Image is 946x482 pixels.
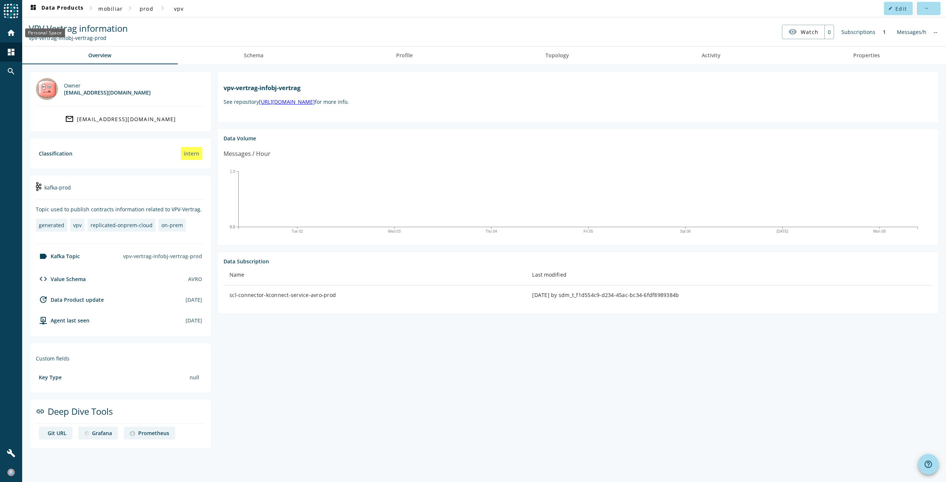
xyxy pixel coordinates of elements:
[486,229,497,233] text: Thu 04
[782,25,824,38] button: Watch
[895,5,907,12] span: Edit
[91,222,153,229] div: replicated-onprem-cloud
[78,427,118,440] a: deep dive imageGrafana
[7,449,16,458] mat-icon: build
[39,252,48,261] mat-icon: label
[244,53,263,58] span: Schema
[924,6,928,10] mat-icon: more_horiz
[888,6,892,10] mat-icon: edit
[29,22,128,34] span: VPV Vertrag information
[229,291,520,299] div: scl-connector-kconnect-service-avro-prod
[4,4,18,18] img: spoud-logo.svg
[230,169,235,173] text: 1.0
[526,265,932,286] th: Last modified
[130,431,135,436] img: deep dive image
[680,229,691,233] text: Sat 06
[702,53,721,58] span: Activity
[181,147,202,160] div: intern
[36,112,205,126] a: [EMAIL_ADDRESS][DOMAIN_NAME]
[95,2,126,15] button: mobiliar
[39,222,64,229] div: generated
[26,2,86,15] button: Data Products
[545,53,569,58] span: Topology
[39,295,48,304] mat-icon: update
[7,469,15,476] img: b28d7089fc7f568b7cf4f15cd2d7c539
[396,53,413,58] span: Profile
[36,206,205,213] div: Topic used to publish contracts information related to VPV-Vertrag.
[36,355,205,362] div: Custom fields
[824,25,834,39] div: 0
[838,25,879,39] div: Subscriptions
[158,4,167,13] mat-icon: chevron_right
[124,427,175,440] a: deep dive imagePrometheus
[526,286,932,305] td: [DATE] by sdm_t_f1d554c9-d234-45ac-bc34-6fdf8989384b
[65,114,74,123] mat-icon: mail_outline
[88,53,111,58] span: Overview
[893,25,930,39] div: Messages/h
[64,82,151,89] div: Owner
[879,25,889,39] div: 1
[36,405,205,424] div: Deep Dive Tools
[39,374,62,381] div: Key Type
[224,149,270,158] div: Messages / Hour
[36,407,45,416] mat-icon: link
[36,252,80,261] div: Kafka Topic
[25,28,65,37] div: Personal Space
[7,48,16,57] mat-icon: dashboard
[39,427,72,440] a: deep dive imageGit URL
[73,222,82,229] div: vpv
[29,4,38,13] mat-icon: dashboard
[224,84,932,92] h1: vpv-vertrag-infobj-vertrag
[930,25,941,39] div: No information
[583,229,593,233] text: Fri 05
[259,98,315,105] a: [URL][DOMAIN_NAME]
[36,295,104,304] div: Data Product update
[48,430,67,437] div: Git URL
[224,265,526,286] th: Name
[64,89,151,96] div: [EMAIL_ADDRESS][DOMAIN_NAME]
[77,116,176,123] div: [EMAIL_ADDRESS][DOMAIN_NAME]
[853,53,880,58] span: Properties
[788,27,797,36] mat-icon: visibility
[161,222,183,229] div: on-prem
[776,229,788,233] text: [DATE]
[36,316,89,325] div: agent-env-prod
[86,4,95,13] mat-icon: chevron_right
[135,2,158,15] button: prod
[36,182,41,191] img: kafka-prod
[224,258,932,265] div: Data Subscription
[36,78,58,100] img: nova@mobi.ch
[39,150,72,157] div: Classification
[292,229,303,233] text: Tue 02
[186,296,202,303] div: [DATE]
[92,430,112,437] div: Grafana
[188,276,202,283] div: AVRO
[120,250,205,263] div: vpv-vertrag-infobj-vertrag-prod
[7,67,16,76] mat-icon: search
[84,431,89,436] img: deep dive image
[36,181,205,200] div: kafka-prod
[29,4,84,13] span: Data Products
[7,28,16,37] mat-icon: home
[924,460,933,469] mat-icon: help_outline
[224,98,932,105] p: See repository for more info.
[801,25,819,38] span: Watch
[29,34,128,41] div: Kafka Topic: vpv-vertrag-infobj-vertrag-prod
[39,274,48,283] mat-icon: code
[884,2,913,15] button: Edit
[230,225,235,229] text: 0.0
[98,5,123,12] span: mobiliar
[126,4,135,13] mat-icon: chevron_right
[140,5,153,12] span: prod
[36,274,86,283] div: Value Schema
[388,229,401,233] text: Wed 03
[873,229,886,233] text: Mon 08
[174,5,184,12] span: vpv
[167,2,191,15] button: vpv
[186,317,202,324] div: Agents typically reports every 15min to 1h
[224,135,932,142] div: Data Volume
[138,430,169,437] div: Prometheus
[187,371,202,384] div: null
